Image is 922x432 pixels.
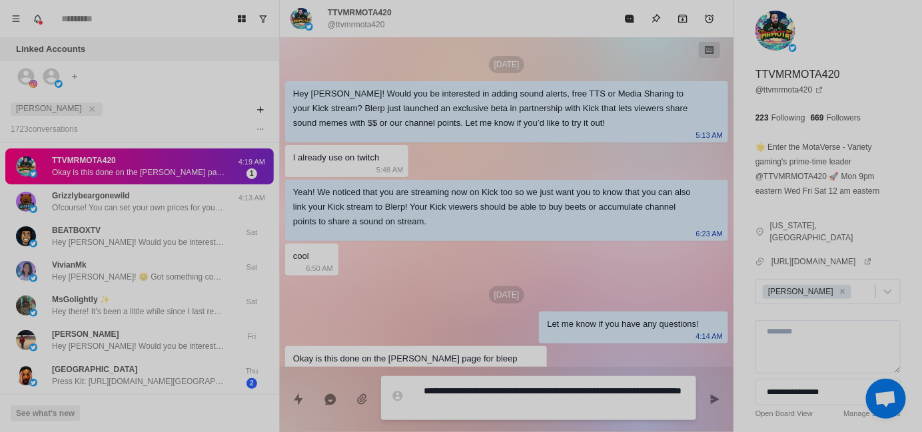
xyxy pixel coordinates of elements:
[252,102,268,118] button: Add filters
[670,5,696,32] button: Archive
[16,104,82,113] span: [PERSON_NAME]
[52,271,225,283] p: Hey [PERSON_NAME]! 😊 Got something cool for your stream that could seriously level up audience in...
[16,261,36,281] img: picture
[293,185,699,229] div: Yeah! We noticed that you are streaming now on Kick too so we just want you to know that you can ...
[52,224,101,236] p: BEATBOXTV
[293,351,518,366] div: Okay is this done on the [PERSON_NAME] page for bleep
[11,123,78,135] p: 1723 conversation s
[489,56,525,73] p: [DATE]
[235,156,268,168] p: 4:19 AM
[755,67,840,83] p: TTVMRMOTA420
[16,43,85,56] p: Linked Accounts
[235,262,268,273] p: Sat
[29,170,37,178] img: picture
[52,294,110,306] p: MsGolightly ✨️
[16,192,36,212] img: picture
[696,5,723,32] button: Add reminder
[16,296,36,316] img: picture
[52,375,225,387] p: Press Kit: [URL][DOMAIN_NAME][GEOGRAPHIC_DATA] Email: [EMAIL_ADDRESS][DOMAIN_NAME] Discord: Sarth...
[514,363,541,378] p: 4:19 AM
[252,8,274,29] button: Show unread conversations
[246,168,257,179] span: 1
[293,249,309,264] div: cool
[231,8,252,29] button: Board View
[755,84,823,96] a: @ttvmrmota420
[16,330,36,350] img: picture
[306,261,333,276] p: 6:50 AM
[29,274,37,282] img: picture
[52,306,225,318] p: Hey there! It’s been a little while since I last reached out — just wanted to check in and see if...
[235,331,268,342] p: Fri
[29,309,37,317] img: picture
[246,378,257,389] span: 2
[489,286,525,304] p: [DATE]
[5,8,27,29] button: Menu
[547,317,699,331] div: Let me know if you have any questions!
[16,156,36,176] img: picture
[701,386,728,413] button: Send message
[771,256,872,268] a: [URL][DOMAIN_NAME]
[67,69,83,85] button: Add account
[27,8,48,29] button: Notifications
[616,5,643,32] button: Mark as read
[16,226,36,246] img: picture
[755,11,795,51] img: picture
[827,112,861,124] p: Followers
[29,205,37,213] img: picture
[235,227,268,238] p: Sat
[696,329,723,343] p: 4:14 AM
[235,192,268,204] p: 4:13 AM
[29,343,37,351] img: picture
[52,154,116,166] p: TTVMRMOTA420
[52,166,225,178] p: Okay is this done on the [PERSON_NAME] page for bleep
[85,103,99,116] button: close
[29,240,37,248] img: picture
[52,202,225,214] p: Ofcourse! You can set your own prices for your sounds or TTS. You also get 100% of the amount you...
[305,23,313,31] img: picture
[52,190,130,202] p: Grizzlybeargonewild
[770,220,901,244] p: [US_STATE], [GEOGRAPHIC_DATA]
[52,363,137,375] p: [GEOGRAPHIC_DATA]
[293,150,379,165] div: I already use on twitch
[755,408,813,419] a: Open Board View
[29,80,37,88] img: picture
[235,365,268,377] p: Thu
[835,285,850,299] div: Remove Jayson
[755,112,769,124] p: 223
[811,112,824,124] p: 669
[328,19,385,31] p: @ttvmrmota420
[16,365,36,385] img: picture
[349,386,376,413] button: Add media
[29,379,37,387] img: picture
[52,259,87,271] p: VivianMk
[290,8,312,29] img: picture
[317,386,344,413] button: Reply with AI
[866,379,906,419] div: Open chat
[11,405,80,421] button: See what's new
[771,112,805,124] p: Following
[755,140,901,198] p: 🌟 Enter the MotaVerse - Variety gaming's prime-time leader @TTVMRMOTA420 🚀 Mon 9pm eastern Wed Fr...
[285,386,312,413] button: Quick replies
[52,236,225,248] p: Hey [PERSON_NAME]! Would you be interested in adding sound alerts, free TTS or Media Sharing to y...
[376,162,403,177] p: 5:48 AM
[643,5,670,32] button: Pin
[235,296,268,308] p: Sat
[252,121,268,137] button: Options
[696,226,723,241] p: 6:23 AM
[843,408,901,419] a: Manage Statuses
[52,340,225,352] p: Hey [PERSON_NAME]! Would you be interested in adding sound alerts, free TTS or Media Sharing to y...
[764,285,835,299] div: [PERSON_NAME]
[328,7,392,19] p: TTVMRMOTA420
[696,128,723,142] p: 5:13 AM
[293,87,699,130] div: Hey [PERSON_NAME]! Would you be interested in adding sound alerts, free TTS or Media Sharing to y...
[52,328,119,340] p: [PERSON_NAME]
[789,44,797,52] img: picture
[55,80,63,88] img: picture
